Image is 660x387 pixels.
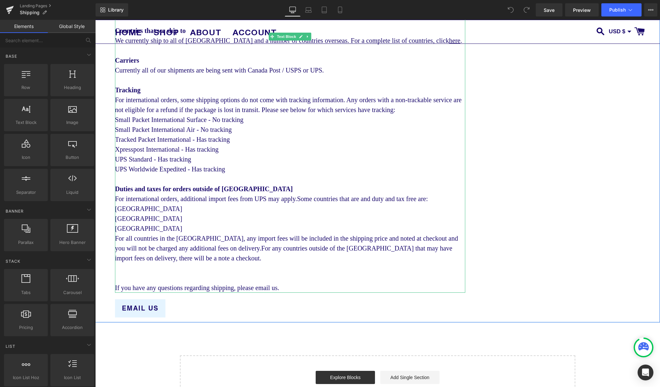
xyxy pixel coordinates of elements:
[5,208,24,214] span: Banner
[285,351,344,364] a: Add Single Section
[6,154,46,161] span: Icon
[52,154,92,161] span: Button
[332,3,348,16] a: Mobile
[354,17,365,24] a: here
[52,84,92,91] span: Heading
[504,3,517,16] button: Undo
[181,13,202,21] span: Text Block
[108,7,124,13] span: Library
[220,351,280,364] a: Explore Blocks
[565,3,599,16] a: Preview
[209,13,216,21] a: Expand / Collapse
[96,3,128,16] a: New Library
[316,3,332,16] a: Tablet
[5,53,18,59] span: Base
[20,215,363,242] span: For all countries in the [GEOGRAPHIC_DATA], any import fees will be included in the shipping pric...
[20,7,90,15] span: Countries that we ship to
[20,134,370,144] div: UPS Standard - Has tracking
[6,189,46,196] span: Separator
[6,119,46,126] span: Text Block
[52,289,92,296] span: Carousel
[6,324,46,331] span: Pricing
[20,10,40,15] span: Shipping
[20,67,45,74] strong: Tracking
[20,175,333,212] span: Some countries that are and duty and tax free are: [GEOGRAPHIC_DATA] [GEOGRAPHIC_DATA] [GEOGRAPHI...
[52,239,92,246] span: Hero Banner
[52,189,92,196] span: Liquid
[573,7,591,14] span: Preview
[5,343,16,349] span: List
[48,20,96,33] a: Global Style
[20,115,370,125] div: Tracked Packet International - Has tracking
[301,3,316,16] a: Laptop
[20,125,370,134] div: Xpresspost International - Has tracking
[601,3,642,16] button: Publish
[20,3,96,9] a: Landing Pages
[6,84,46,91] span: Row
[5,258,21,264] span: Stack
[52,119,92,126] span: Image
[638,365,653,380] div: Open Intercom Messenger
[20,174,370,214] div: For international orders, additional import fees from UPS may apply.
[20,16,370,26] div: We currently ship to all of [GEOGRAPHIC_DATA] and a number of countries overseas. For a complete ...
[520,3,533,16] button: Redo
[20,263,370,273] div: If you have any questions regarding shipping, please email us.
[52,374,92,381] span: Icon List
[6,374,46,381] span: Icon List Hoz
[20,37,44,44] b: Carriers
[20,95,370,105] div: Small Packet International Surface - No tracking
[6,289,46,296] span: Tabs
[20,75,370,95] div: For international orders, some shipping options do not come with tracking information. Any orders...
[20,165,197,173] b: Duties and taxes for orders outside of [GEOGRAPHIC_DATA]
[20,45,370,55] div: Currently all of our shipments are being sent with Canada Post / USPS or UPS.
[285,3,301,16] a: Desktop
[6,239,46,246] span: Parallax
[52,324,92,331] span: Accordion
[20,105,370,115] div: Small Packet International Air - No tracking
[20,144,370,154] div: UPS Worldwide Expedited - Has tracking
[27,284,63,293] span: EMAIL US
[609,7,626,13] span: Publish
[20,280,70,297] a: EMAIL US
[544,7,555,14] span: Save
[644,3,657,16] button: More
